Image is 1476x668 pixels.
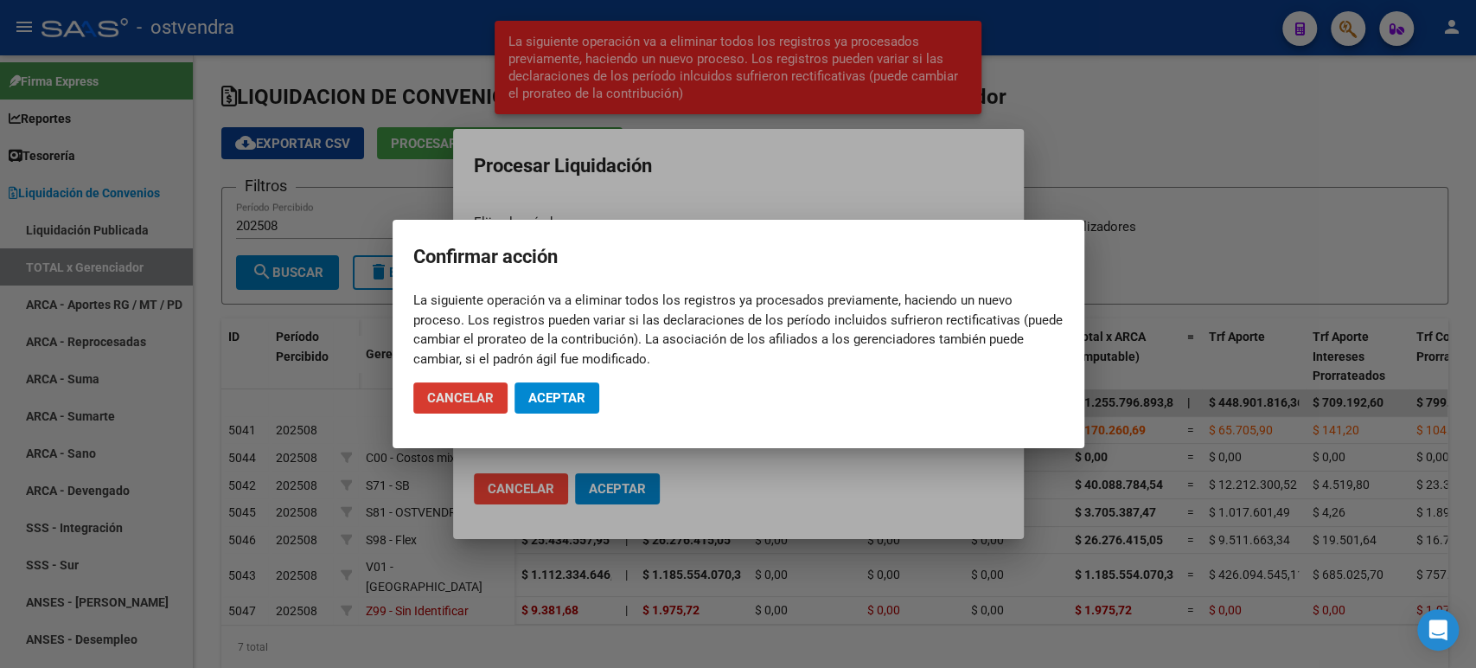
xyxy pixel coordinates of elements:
[427,390,494,406] span: Cancelar
[413,241,1064,273] h2: Confirmar acción
[514,382,599,414] button: Aceptar
[1417,609,1459,651] div: Open Intercom Messenger
[413,382,508,414] button: Cancelar
[528,390,585,406] span: Aceptar
[393,291,1084,369] mat-dialog-content: La siguiente operación va a eliminar todos los registros ya procesados previamente, haciendo un n...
